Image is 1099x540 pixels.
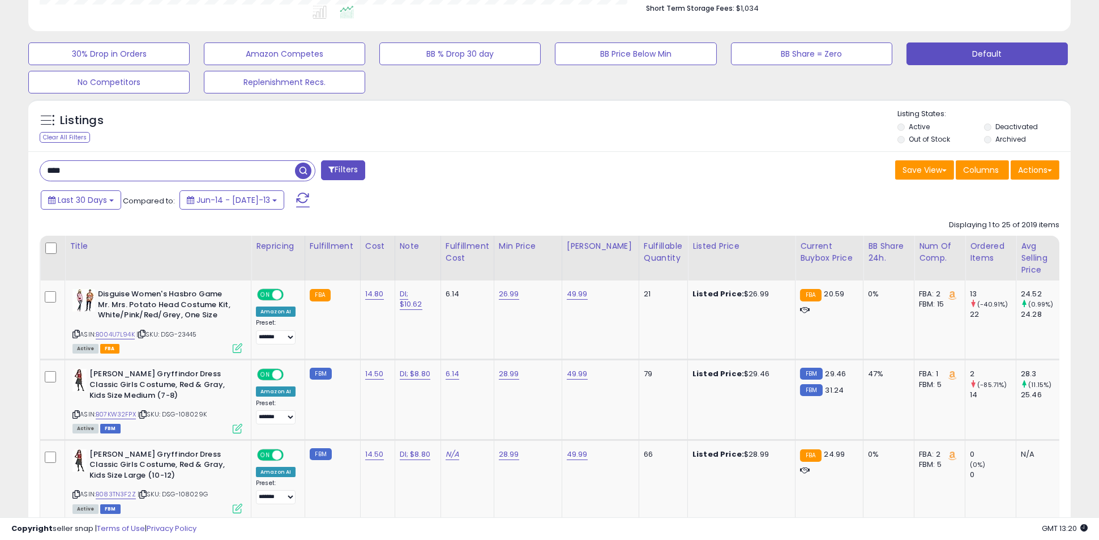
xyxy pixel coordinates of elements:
img: 51Ww9qj1tDL._SL40_.jpg [72,289,95,312]
div: FBM: 15 [919,299,956,309]
span: OFF [282,450,300,460]
span: FBA [100,344,119,354]
span: 24.99 [824,449,845,460]
a: 14.50 [365,368,384,380]
small: FBA [800,449,821,462]
span: OFF [282,290,300,300]
div: FBA: 2 [919,449,956,460]
span: 20.59 [824,288,845,299]
span: Columns [963,164,999,176]
small: (0%) [970,460,986,469]
b: Listed Price: [692,449,744,460]
button: Last 30 Days [41,190,121,210]
div: Fulfillment Cost [446,240,489,264]
span: OFF [282,370,300,380]
div: Clear All Filters [40,132,90,143]
div: 22 [970,309,1016,320]
button: Save View [895,160,954,180]
label: Active [909,122,930,131]
div: FBM: 5 [919,380,956,390]
span: Jun-14 - [DATE]-13 [196,194,270,206]
span: ON [258,290,272,300]
button: Default [906,42,1068,65]
small: (-40.91%) [977,300,1008,309]
div: Repricing [256,240,300,252]
span: FBM [100,504,121,514]
div: Displaying 1 to 25 of 2019 items [949,220,1059,231]
button: Amazon Competes [204,42,365,65]
span: All listings currently available for purchase on Amazon [72,424,99,433]
a: 49.99 [567,288,588,300]
button: BB % Drop 30 day [379,42,541,65]
span: Last 30 Days [58,194,107,206]
div: 79 [644,369,679,379]
div: Min Price [499,240,557,252]
span: 29.46 [826,368,846,379]
b: Listed Price: [692,368,744,379]
div: Avg Selling Price [1021,240,1062,276]
div: $26.99 [692,289,786,299]
span: FBM [100,424,121,433]
small: FBM [310,368,332,380]
div: Current Buybox Price [800,240,858,264]
div: BB Share 24h. [868,240,909,264]
small: (0.99%) [1028,300,1053,309]
button: BB Share = Zero [731,42,892,65]
div: Num of Comp. [919,240,960,264]
div: Amazon AI [256,386,296,397]
div: Title [70,240,246,252]
div: $28.99 [692,449,786,460]
div: Amazon AI [256,467,296,477]
div: 0% [868,289,905,299]
small: FBA [310,289,331,301]
div: N/A [1021,449,1058,460]
strong: Copyright [11,523,53,534]
span: All listings currently available for purchase on Amazon [72,344,99,354]
small: FBM [800,384,822,396]
div: FBA: 1 [919,369,956,379]
a: B07KW32FPX [96,410,136,419]
div: 25.46 [1021,390,1067,400]
div: $29.46 [692,369,786,379]
div: 6.14 [446,289,485,299]
a: Terms of Use [97,523,145,534]
button: Jun-14 - [DATE]-13 [179,190,284,210]
button: BB Price Below Min [555,42,716,65]
div: 66 [644,449,679,460]
div: 47% [868,369,905,379]
div: Note [400,240,436,252]
button: Filters [321,160,365,180]
div: 0 [970,470,1016,480]
a: 49.99 [567,449,588,460]
a: 28.99 [499,449,519,460]
div: Cost [365,240,390,252]
img: 31wZmIjL9HL._SL40_.jpg [72,369,87,392]
small: FBM [800,368,822,380]
button: 30% Drop in Orders [28,42,190,65]
span: | SKU: DSG-108029G [138,490,208,499]
a: Privacy Policy [147,523,196,534]
b: Listed Price: [692,288,744,299]
div: 0 [970,449,1016,460]
a: N/A [446,449,459,460]
span: ON [258,370,272,380]
button: Columns [956,160,1009,180]
button: No Competitors [28,71,190,93]
div: seller snap | | [11,524,196,534]
span: 2025-08-13 13:20 GMT [1042,523,1088,534]
div: 2 [970,369,1016,379]
label: Out of Stock [909,134,950,144]
button: Actions [1011,160,1059,180]
div: 24.52 [1021,289,1067,299]
div: 0% [868,449,905,460]
p: Listing States: [897,109,1071,120]
b: [PERSON_NAME] Gryffindor Dress Classic Girls Costume, Red & Gray, Kids Size Large (10-12) [89,449,227,484]
span: | SKU: DSG-23445 [136,330,197,339]
h5: Listings [60,113,104,129]
div: 28.3 [1021,369,1067,379]
a: 14.50 [365,449,384,460]
small: (-85.71%) [977,380,1007,389]
small: (11.15%) [1028,380,1051,389]
label: Archived [995,134,1026,144]
label: Deactivated [995,122,1038,131]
